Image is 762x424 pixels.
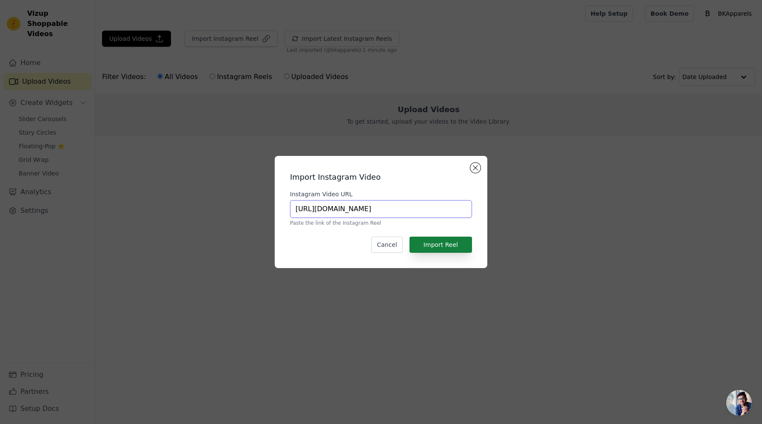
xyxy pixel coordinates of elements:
[290,171,472,183] h2: Import Instagram Video
[726,390,752,416] div: Open chat
[290,200,472,218] input: https://www.instagram.com/reel/ABC123/
[290,220,472,226] p: Paste the link of the Instagram Reel
[470,163,481,173] button: Close modal
[290,190,472,198] label: Instagram Video URL
[409,237,472,253] button: Import Reel
[371,237,402,253] button: Cancel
